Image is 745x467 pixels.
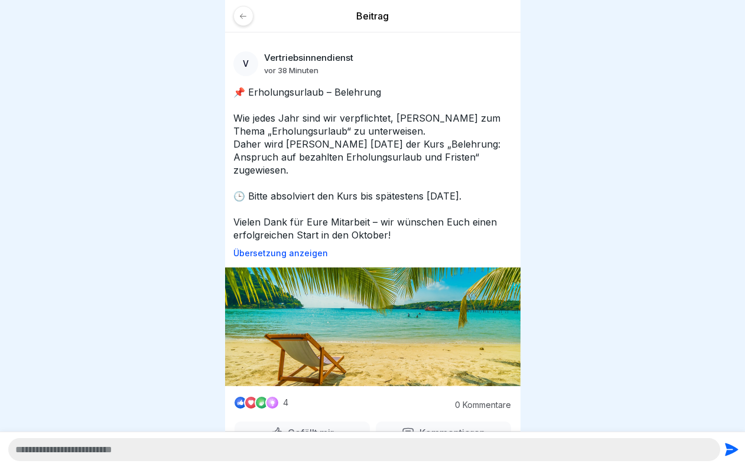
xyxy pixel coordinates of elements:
[233,51,258,76] div: V
[233,86,512,241] p: 📌 Erholungsurlaub – Belehrung Wie jedes Jahr sind wir verpflichtet, [PERSON_NAME] zum Thema „Erho...
[264,53,353,63] p: Vertriebsinnendienst
[446,400,511,410] p: 0 Kommentare
[233,249,512,258] p: Übersetzung anzeigen
[415,427,485,439] p: Kommentieren
[283,398,288,407] p: 4
[283,427,334,439] p: Gefällt mir
[233,9,512,22] p: Beitrag
[264,66,318,75] p: vor 38 Minuten
[225,267,520,386] img: Post Image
